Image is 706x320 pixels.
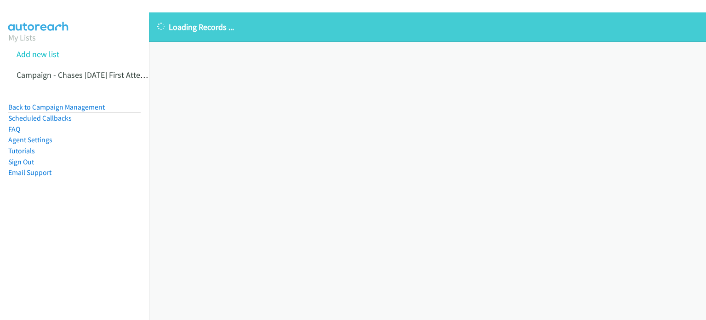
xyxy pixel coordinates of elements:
a: Sign Out [8,157,34,166]
a: FAQ [8,125,20,134]
a: Agent Settings [8,135,52,144]
a: Back to Campaign Management [8,103,105,111]
a: My Lists [8,32,36,43]
a: Email Support [8,168,51,177]
a: Campaign - Chases [DATE] First Attempts [17,70,158,80]
p: Loading Records ... [157,21,698,33]
a: Scheduled Callbacks [8,114,72,122]
a: Add new list [17,49,59,59]
a: Tutorials [8,146,35,155]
